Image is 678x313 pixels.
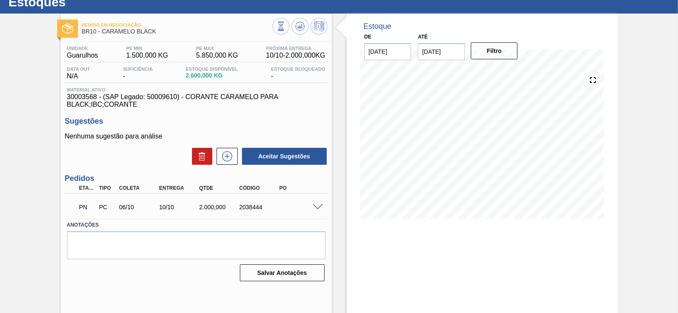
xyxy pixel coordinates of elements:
span: Unidade [67,46,98,51]
h3: Sugestões [65,117,328,126]
div: 2.000,000 [197,204,241,211]
span: 30003568 - (SAP Legado: 50009610) - CORANTE CARAMELO PARA BLACK;IBC;CORANTE [67,93,325,108]
p: Nenhuma sugestão para análise [65,133,328,140]
button: Filtro [471,42,518,59]
span: Material ativo [67,87,325,92]
div: Nova sugestão [212,148,238,165]
span: 10/10 - 2.000,000 KG [266,52,325,59]
span: Estoque Bloqueado [271,66,325,72]
label: Até [418,34,428,40]
div: Estoque [364,22,392,31]
h3: Pedidos [65,174,328,183]
input: dd/mm/yyyy [364,43,411,60]
div: - [269,66,327,80]
span: Suficiência [123,66,153,72]
div: Etapa [77,185,97,191]
button: Atualizar Gráfico [292,18,308,35]
button: Visão Geral dos Estoques [272,18,289,35]
div: Qtde [197,185,241,191]
span: Próxima Entrega [266,46,325,51]
div: - [121,66,155,80]
div: Entrega [157,185,201,191]
input: dd/mm/yyyy [418,43,465,60]
span: Estoque Disponível [186,66,238,72]
button: Salvar Anotações [240,264,325,281]
button: Programar Estoque [311,18,328,35]
div: Aceitar Sugestões [238,147,328,166]
span: BR10 - CARAMELO BLACK [82,28,272,35]
span: PE MIN [126,46,168,51]
div: Tipo [97,185,117,191]
label: Anotações [67,219,325,231]
div: Coleta [117,185,161,191]
div: 06/10/2025 [117,204,161,211]
span: Pedido em Negociação [82,22,272,28]
span: 1.500,000 KG [126,52,168,59]
div: Excluir Sugestões [188,148,212,165]
div: Código [237,185,281,191]
p: PN [79,204,95,211]
span: PE MAX [196,46,238,51]
div: PO [277,185,321,191]
span: Guarulhos [67,52,98,59]
div: 10/10/2025 [157,204,201,211]
span: 2.600,000 KG [186,72,238,79]
span: Data out [67,66,90,72]
div: Pedido de Compra [97,204,117,211]
span: 5.850,000 KG [196,52,238,59]
div: Pedido em Negociação [77,198,97,216]
button: Aceitar Sugestões [242,148,327,165]
div: N/A [65,66,92,80]
label: De [364,34,372,40]
div: 2038444 [237,204,281,211]
img: Ícone [62,23,73,34]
